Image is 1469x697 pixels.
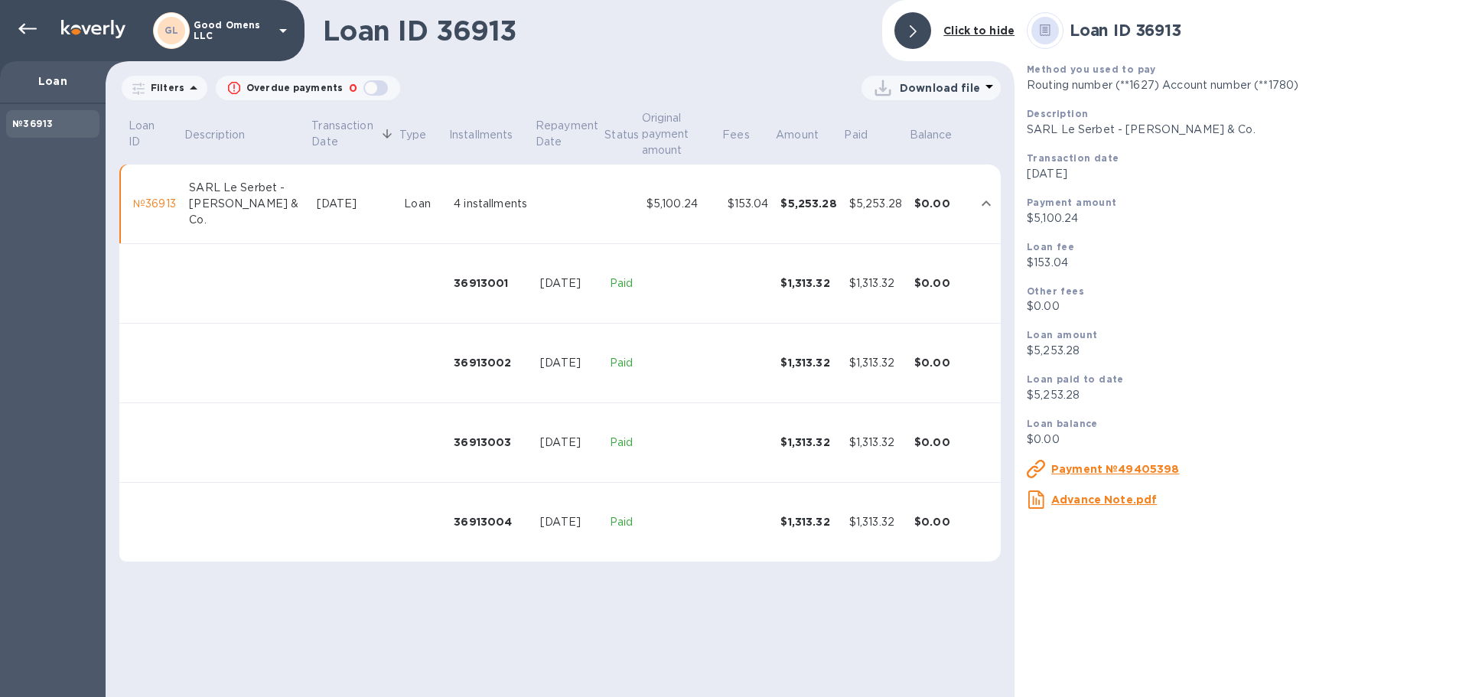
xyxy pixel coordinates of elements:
div: $5,100.24 [647,196,715,212]
p: Original payment amount [642,110,700,158]
p: Loan ID [129,118,162,150]
p: Balance [910,127,953,143]
div: $0.00 [914,435,967,450]
b: GL [164,24,179,36]
div: $1,313.32 [849,355,902,371]
span: Type [399,127,447,143]
p: Routing number (**1627) Account number (**1780) [1027,77,1457,93]
b: Loan fee [1027,241,1074,252]
p: $0.00 [1027,298,1457,314]
div: [DATE] [317,196,392,212]
u: Payment №49405398 [1051,463,1180,475]
b: Click to hide [943,24,1015,37]
button: expand row [975,192,998,215]
p: Download file [900,80,980,96]
p: Paid [610,514,634,530]
p: Paid [844,127,868,143]
b: Payment amount [1027,197,1117,208]
img: Logo [61,20,125,38]
div: SARL Le Serbet - [PERSON_NAME] & Co. [189,180,304,228]
div: 36913001 [454,275,528,291]
div: $1,313.32 [780,275,836,291]
button: Overdue payments0 [216,76,400,100]
b: Other fees [1027,285,1084,297]
p: Amount [776,127,819,143]
p: Transaction Date [311,118,376,150]
div: 4 installments [454,196,528,212]
b: Loan amount [1027,329,1097,340]
div: [DATE] [540,435,597,451]
div: Loan [404,196,441,212]
div: $1,313.32 [780,435,836,450]
p: Loan [12,73,93,89]
p: Paid [610,435,634,451]
p: $5,253.28 [1027,387,1457,403]
span: Amount [776,127,839,143]
p: $153.04 [1027,255,1457,271]
b: Method you used to pay [1027,64,1156,75]
p: [DATE] [1027,166,1457,182]
div: 36913002 [454,355,528,370]
div: $0.00 [914,355,967,370]
p: Paid [610,355,634,371]
p: Description [184,127,245,143]
span: Description [184,127,265,143]
p: $0.00 [1027,432,1457,448]
b: Loan paid to date [1027,373,1124,385]
b: Loan ID 36913 [1070,21,1181,40]
div: $1,313.32 [849,435,902,451]
span: Paid [844,127,888,143]
div: [DATE] [540,275,597,292]
span: Transaction Date [311,118,396,150]
u: Advance Note.pdf [1051,493,1157,506]
p: Fees [722,127,750,143]
span: Original payment amount [642,110,720,158]
span: Installments [449,127,533,143]
b: Transaction date [1027,152,1119,164]
span: Balance [910,127,972,143]
div: $5,253.28 [780,196,836,211]
div: 36913003 [454,435,528,450]
div: $153.04 [728,196,769,212]
p: Installments [449,127,513,143]
div: $1,313.32 [849,514,902,530]
span: Loan ID [129,118,182,150]
span: Fees [722,127,770,143]
p: Filters [145,81,184,94]
p: Repayment Date [536,118,602,150]
div: $1,313.32 [780,514,836,529]
h1: Loan ID 36913 [323,15,870,47]
p: 0 [349,80,357,96]
p: SARL Le Serbet - [PERSON_NAME] & Co. [1027,122,1457,138]
p: Good Omens LLC [194,20,270,41]
div: $1,313.32 [780,355,836,370]
p: Status [604,127,639,143]
div: [DATE] [540,514,597,530]
div: [DATE] [540,355,597,371]
b: Description [1027,108,1088,119]
b: Loan balance [1027,418,1098,429]
p: $5,253.28 [1027,343,1457,359]
div: $5,253.28 [849,196,902,212]
p: Type [399,127,427,143]
div: 36913004 [454,514,528,529]
div: $0.00 [914,275,967,291]
div: №36913 [133,196,177,212]
div: $0.00 [914,514,967,529]
b: №36913 [12,118,53,129]
p: Overdue payments [246,81,343,95]
div: $0.00 [914,196,967,211]
p: $5,100.24 [1027,210,1457,226]
div: $1,313.32 [849,275,902,292]
p: Paid [610,275,634,292]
